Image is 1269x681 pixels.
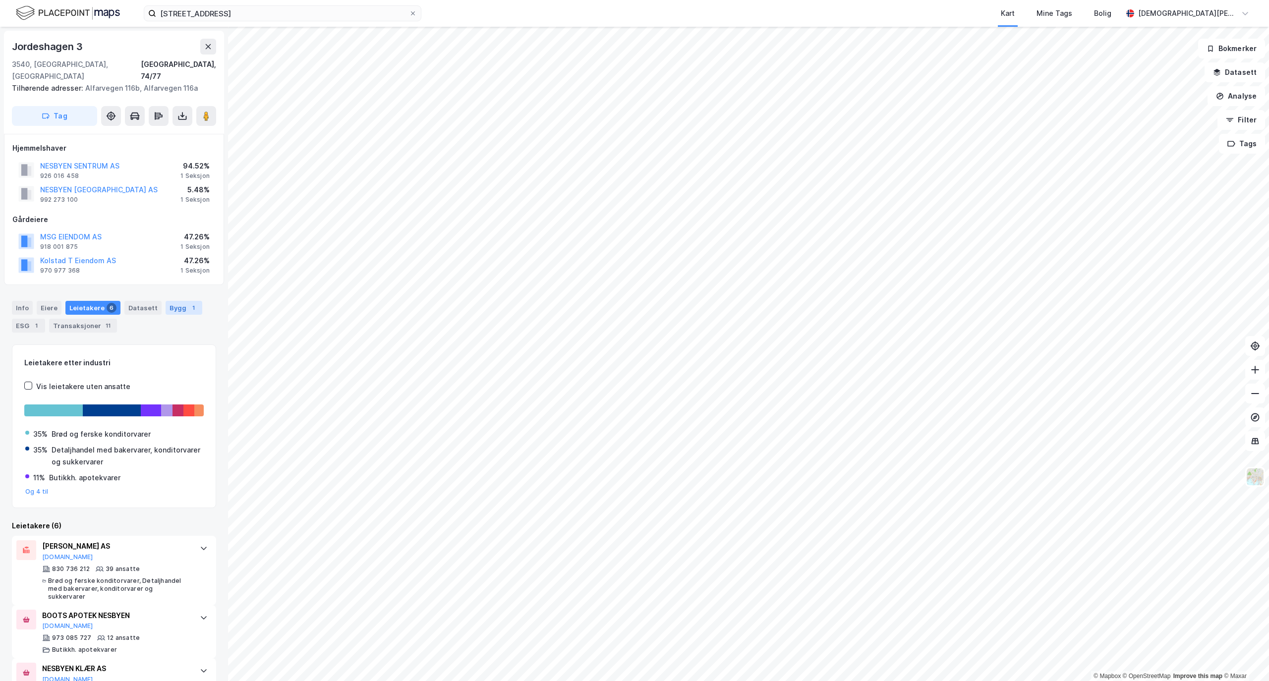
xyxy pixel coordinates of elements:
[31,321,41,331] div: 1
[33,444,48,456] div: 35%
[12,39,84,55] div: Jordeshagen 3
[24,357,204,369] div: Leietakere etter industri
[1219,134,1265,154] button: Tags
[42,540,190,552] div: [PERSON_NAME] AS
[180,184,210,196] div: 5.48%
[52,444,203,468] div: Detaljhandel med bakervarer, konditorvarer og sukkervarer
[107,303,116,313] div: 6
[1219,633,1269,681] iframe: Chat Widget
[12,106,97,126] button: Tag
[1037,7,1072,19] div: Mine Tags
[37,301,61,315] div: Eiere
[49,472,120,484] div: Butikkh. apotekvarer
[12,82,208,94] div: Alfarvegen 116b, Alfarvegen 116a
[1208,86,1265,106] button: Analyse
[52,634,91,642] div: 973 085 727
[1205,62,1265,82] button: Datasett
[40,243,78,251] div: 918 001 875
[12,214,216,226] div: Gårdeiere
[156,6,409,21] input: Søk på adresse, matrikkel, gårdeiere, leietakere eller personer
[1198,39,1265,58] button: Bokmerker
[52,646,117,654] div: Butikkh. apotekvarer
[40,196,78,204] div: 992 273 100
[48,577,190,601] div: Brød og ferske konditorvarer, Detaljhandel med bakervarer, konditorvarer og sukkervarer
[40,172,79,180] div: 926 016 458
[42,622,93,630] button: [DOMAIN_NAME]
[1094,673,1121,680] a: Mapbox
[124,301,162,315] div: Datasett
[42,610,190,622] div: BOOTS APOTEK NESBYEN
[180,255,210,267] div: 47.26%
[106,565,140,573] div: 39 ansatte
[1219,633,1269,681] div: Kontrollprogram for chat
[166,301,202,315] div: Bygg
[12,142,216,154] div: Hjemmelshaver
[1094,7,1111,19] div: Bolig
[180,172,210,180] div: 1 Seksjon
[12,301,33,315] div: Info
[12,84,85,92] span: Tilhørende adresser:
[33,428,48,440] div: 35%
[180,196,210,204] div: 1 Seksjon
[65,301,120,315] div: Leietakere
[33,472,45,484] div: 11%
[188,303,198,313] div: 1
[25,488,49,496] button: Og 4 til
[12,319,45,333] div: ESG
[107,634,140,642] div: 12 ansatte
[1217,110,1265,130] button: Filter
[180,243,210,251] div: 1 Seksjon
[180,231,210,243] div: 47.26%
[1173,673,1222,680] a: Improve this map
[12,58,141,82] div: 3540, [GEOGRAPHIC_DATA], [GEOGRAPHIC_DATA]
[1246,467,1265,486] img: Z
[36,381,130,393] div: Vis leietakere uten ansatte
[141,58,216,82] div: [GEOGRAPHIC_DATA], 74/77
[103,321,113,331] div: 11
[16,4,120,22] img: logo.f888ab2527a4732fd821a326f86c7f29.svg
[52,565,90,573] div: 830 736 212
[49,319,117,333] div: Transaksjoner
[180,267,210,275] div: 1 Seksjon
[42,663,190,675] div: NESBYEN KLÆR AS
[42,553,93,561] button: [DOMAIN_NAME]
[40,267,80,275] div: 970 977 368
[52,428,151,440] div: Brød og ferske konditorvarer
[1001,7,1015,19] div: Kart
[180,160,210,172] div: 94.52%
[1138,7,1237,19] div: [DEMOGRAPHIC_DATA][PERSON_NAME]
[1123,673,1171,680] a: OpenStreetMap
[12,520,216,532] div: Leietakere (6)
